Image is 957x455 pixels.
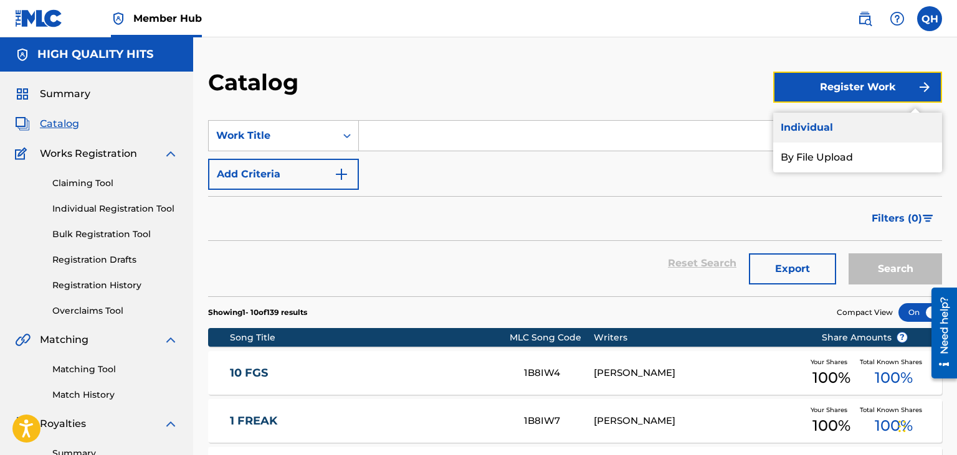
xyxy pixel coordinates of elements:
img: Works Registration [15,146,31,161]
img: expand [163,146,178,161]
span: Summary [40,87,90,101]
img: f7272a7cc735f4ea7f67.svg [917,80,932,95]
a: 1 FREAK [230,414,507,428]
div: [PERSON_NAME] [594,414,803,428]
a: Overclaims Tool [52,304,178,317]
button: Filters (0) [864,203,942,234]
button: Add Criteria [208,159,359,190]
div: MLC Song Code [510,331,593,344]
div: User Menu [917,6,942,31]
img: help [890,11,905,26]
img: Summary [15,87,30,101]
a: Registration History [52,279,178,292]
a: Registration Drafts [52,253,178,266]
a: Individual [773,113,942,143]
span: 100 % [812,415,850,437]
h2: Catalog [208,68,305,96]
span: Total Known Shares [860,405,927,415]
p: Showing 1 - 10 of 139 results [208,307,307,318]
img: filter [923,215,933,222]
button: Export [749,253,836,284]
a: Individual Registration Tool [52,202,178,215]
span: Total Known Shares [860,357,927,367]
a: Matching Tool [52,363,178,376]
a: Match History [52,388,178,401]
span: Member Hub [133,11,202,26]
div: 1B8IW4 [524,366,594,380]
div: 1B8IW7 [524,414,594,428]
span: Works Registration [40,146,137,161]
a: By File Upload [773,143,942,172]
span: Catalog [40,116,79,131]
img: Accounts [15,47,30,62]
a: SummarySummary [15,87,90,101]
form: Search Form [208,120,942,296]
span: 100 % [875,367,913,389]
span: 100 % [875,415,913,437]
span: Royalties [40,416,86,431]
h5: HIGH QUALITY HITS [37,47,153,62]
span: Share Amounts [822,331,908,344]
a: Public Search [852,6,877,31]
img: expand [163,332,178,347]
div: Song Title [230,331,510,344]
img: expand [163,416,178,431]
span: Filters ( 0 ) [872,211,922,226]
img: Matching [15,332,31,347]
div: Work Title [216,128,328,143]
iframe: Chat Widget [895,395,957,455]
button: Register Work [773,72,942,103]
img: 9d2ae6d4665cec9f34b9.svg [334,167,349,182]
div: Help [885,6,910,31]
a: Claiming Tool [52,177,178,190]
img: search [857,11,872,26]
div: Writers [594,331,803,344]
img: Catalog [15,116,30,131]
span: Your Shares [811,357,852,367]
a: 10 FGS [230,366,507,380]
iframe: Resource Center [922,281,957,384]
img: Top Rightsholder [111,11,126,26]
span: Compact View [837,307,893,318]
img: MLC Logo [15,9,63,27]
span: 100 % [812,367,850,389]
span: Your Shares [811,405,852,415]
div: Drag [898,408,906,445]
span: Matching [40,332,88,347]
img: Royalties [15,416,30,431]
a: CatalogCatalog [15,116,79,131]
a: Bulk Registration Tool [52,228,178,241]
div: [PERSON_NAME] [594,366,803,380]
span: ? [897,332,907,342]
